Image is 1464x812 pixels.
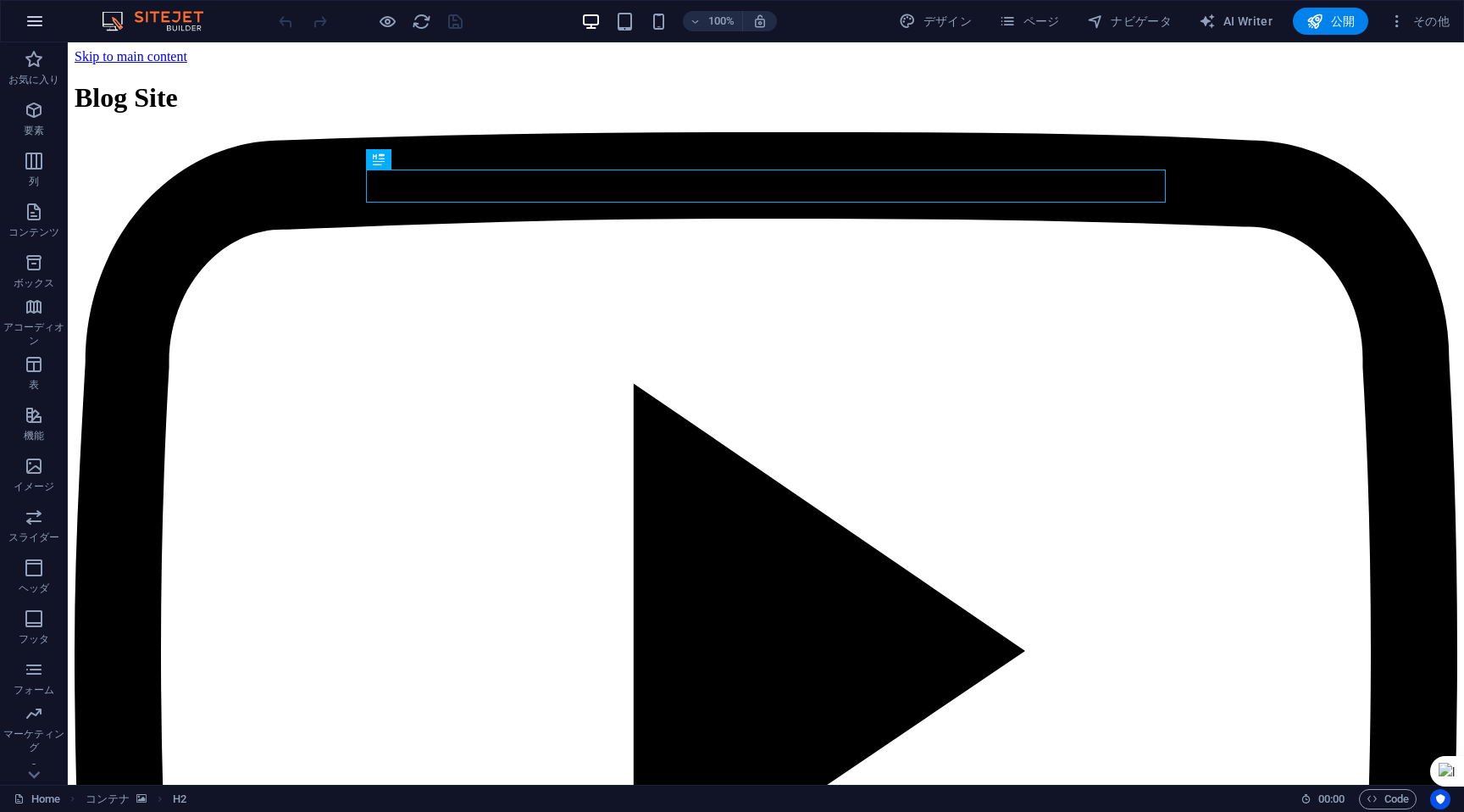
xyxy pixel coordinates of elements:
button: 公開 [1293,8,1368,35]
button: AI Writer [1192,8,1279,35]
p: 要素 [24,124,44,137]
button: ページ [992,8,1067,35]
i: ページのリロード [412,12,431,31]
button: ナビゲータ [1080,8,1178,35]
p: フォーム [14,683,54,697]
span: デザイン [899,13,972,30]
span: ページ [999,13,1060,30]
p: フッタ [19,632,49,646]
div: デザイン (Ctrl+Alt+Y) [892,8,979,35]
button: Usercentrics [1430,789,1450,809]
i: サイズ変更時に、選択した端末にあわせてズームレベルを自動調整します。 [752,14,768,29]
span: ナビゲータ [1087,13,1172,30]
p: イメージ [14,480,54,493]
span: その他 [1389,13,1450,30]
nav: breadcrumb [86,789,187,809]
button: reload [411,11,431,31]
a: Skip to main content [7,7,119,21]
p: 列 [29,175,39,188]
p: ボックス [14,276,54,290]
span: クリックして選択し、ダブルクリックして編集します [173,789,186,809]
p: スライダー [8,531,60,544]
button: その他 [1382,8,1456,35]
img: Editor Logo [97,11,225,31]
button: プレビューモードを終了して編集を続けるには、ここをクリックしてください [377,11,397,31]
h6: セッション時間 [1300,789,1345,809]
p: 機能 [24,429,44,442]
span: Code [1367,789,1409,809]
button: 100% [683,11,743,31]
h6: 100% [708,11,735,31]
button: Code [1359,789,1417,809]
p: コンテンツ [8,225,60,239]
p: ヘッダ [19,581,49,595]
span: 公開 [1306,13,1355,30]
p: お気に入り [8,73,60,86]
i: この要素には背景が含まれています [136,794,147,804]
span: : [1330,793,1333,805]
span: AI Writer [1199,13,1273,30]
a: クリックして選択をキャンセルし、ダブルクリックしてページを開きます [14,789,60,809]
p: 表 [29,378,39,392]
span: 00 00 [1318,789,1345,809]
button: デザイン [892,8,979,35]
span: クリックして選択し、ダブルクリックして編集します [86,789,130,809]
